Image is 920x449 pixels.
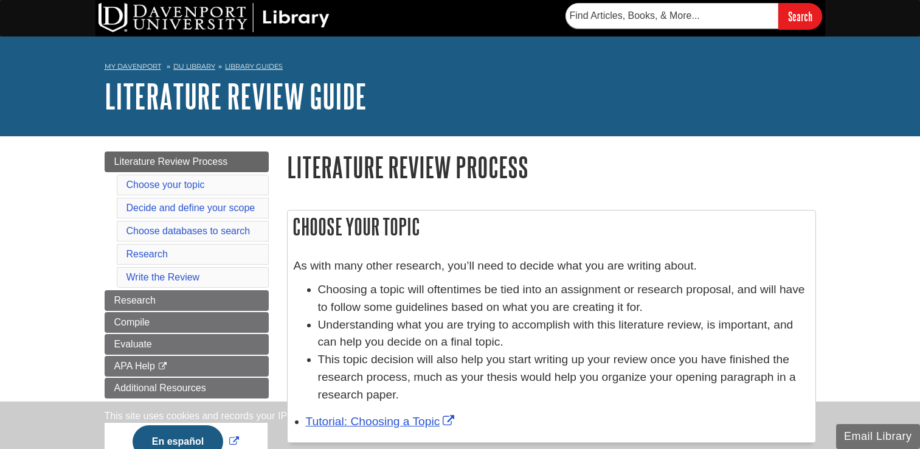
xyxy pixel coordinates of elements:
[294,257,809,275] p: As with many other research, you’ll need to decide what you are writing about.
[105,77,367,115] a: Literature Review Guide
[306,415,458,428] a: Link opens in new window
[105,58,816,78] nav: breadcrumb
[105,356,269,377] a: APA Help
[105,61,161,72] a: My Davenport
[114,295,156,305] span: Research
[565,3,822,29] form: Searches DU Library's articles, books, and more
[114,361,155,371] span: APA Help
[287,151,816,183] h1: Literature Review Process
[130,436,242,447] a: Link opens in new window
[105,290,269,311] a: Research
[836,424,920,449] button: Email Library
[126,226,251,236] a: Choose databases to search
[565,3,778,29] input: Find Articles, Books, & More...
[114,156,228,167] span: Literature Review Process
[114,339,152,349] span: Evaluate
[114,317,150,327] span: Compile
[157,363,168,371] i: This link opens in a new window
[126,179,205,190] a: Choose your topic
[318,316,809,352] li: Understanding what you are trying to accomplish with this literature review, is important, and ca...
[225,62,283,71] a: Library Guides
[318,281,809,316] li: Choosing a topic will oftentimes be tied into an assignment or research proposal, and will have t...
[105,151,269,172] a: Literature Review Process
[288,211,815,243] h2: Choose your topic
[114,383,206,393] span: Additional Resources
[126,249,168,259] a: Research
[173,62,215,71] a: DU Library
[99,3,330,32] img: DU Library
[778,3,822,29] input: Search
[105,334,269,355] a: Evaluate
[318,351,809,403] li: This topic decision will also help you start writing up your review once you have finished the re...
[126,203,255,213] a: Decide and define your scope
[105,312,269,333] a: Compile
[126,272,200,282] a: Write the Review
[105,378,269,399] a: Additional Resources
